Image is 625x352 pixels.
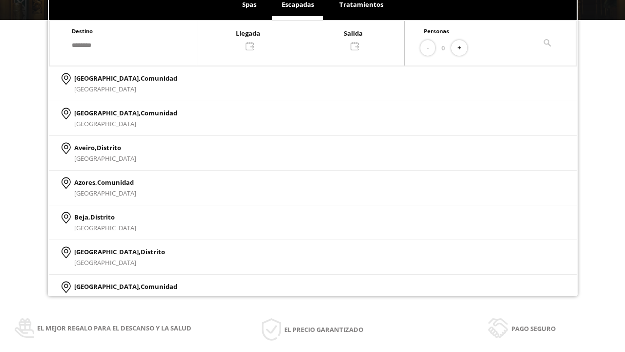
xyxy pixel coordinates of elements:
[74,258,136,267] span: [GEOGRAPHIC_DATA]
[74,281,177,292] p: [GEOGRAPHIC_DATA],
[284,324,363,335] span: El precio garantizado
[72,27,93,35] span: Destino
[141,282,177,291] span: Comunidad
[74,73,177,84] p: [GEOGRAPHIC_DATA],
[74,212,136,222] p: Beja,
[141,109,177,117] span: Comunidad
[74,119,136,128] span: [GEOGRAPHIC_DATA]
[74,189,136,198] span: [GEOGRAPHIC_DATA]
[74,108,177,118] p: [GEOGRAPHIC_DATA],
[424,27,449,35] span: Personas
[74,246,165,257] p: [GEOGRAPHIC_DATA],
[74,154,136,163] span: [GEOGRAPHIC_DATA]
[90,213,115,221] span: Distrito
[420,40,435,56] button: -
[74,293,136,302] span: [GEOGRAPHIC_DATA]
[441,43,445,53] span: 0
[511,323,556,334] span: Pago seguro
[97,143,121,152] span: Distrito
[451,40,467,56] button: +
[74,177,136,188] p: Azores,
[141,74,177,83] span: Comunidad
[74,142,136,153] p: Aveiro,
[74,223,136,232] span: [GEOGRAPHIC_DATA]
[97,178,134,187] span: Comunidad
[37,323,191,333] span: El mejor regalo para el descanso y la salud
[141,247,165,256] span: Distrito
[74,85,136,93] span: [GEOGRAPHIC_DATA]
